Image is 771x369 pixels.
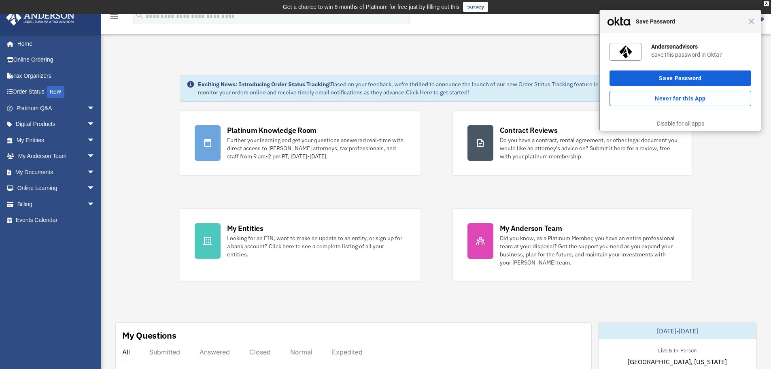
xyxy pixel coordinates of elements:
[87,164,103,181] span: arrow_drop_down
[227,125,317,135] div: Platinum Knowledge Room
[290,348,312,356] div: Normal
[149,348,180,356] div: Submitted
[500,125,558,135] div: Contract Reviews
[109,14,119,21] a: menu
[500,223,562,233] div: My Anderson Team
[463,2,488,12] a: survey
[180,208,420,282] a: My Entities Looking for an EIN, want to make an update to an entity, or sign up for a bank accoun...
[652,346,703,354] div: Live & In-Person
[610,70,751,86] button: Save Password
[6,36,103,52] a: Home
[200,348,230,356] div: Answered
[6,164,107,180] a: My Documentsarrow_drop_down
[610,91,751,106] button: Never for this App
[6,84,107,100] a: Order StatusNEW
[135,11,144,20] i: search
[452,208,693,282] a: My Anderson Team Did you know, as a Platinum Member, you have an entire professional team at your...
[87,148,103,165] span: arrow_drop_down
[6,196,107,212] a: Billingarrow_drop_down
[599,323,756,339] div: [DATE]-[DATE]
[227,223,263,233] div: My Entities
[406,89,469,96] a: Click Here to get started!
[87,196,103,213] span: arrow_drop_down
[628,357,727,367] span: [GEOGRAPHIC_DATA], [US_STATE]
[180,110,420,176] a: Platinum Knowledge Room Further your learning and get your questions answered real-time with dire...
[87,180,103,197] span: arrow_drop_down
[6,148,107,164] a: My Anderson Teamarrow_drop_down
[6,68,107,84] a: Tax Organizers
[452,110,693,176] a: Contract Reviews Do you have a contract, rental agreement, or other legal document you would like...
[122,329,176,341] div: My Questions
[6,180,107,196] a: Online Learningarrow_drop_down
[6,132,107,148] a: My Entitiesarrow_drop_down
[198,81,331,88] strong: Exciting News: Introducing Order Status Tracking!
[87,100,103,117] span: arrow_drop_down
[6,212,107,228] a: Events Calendar
[6,100,107,116] a: Platinum Q&Aarrow_drop_down
[198,80,686,96] div: Based on your feedback, we're thrilled to announce the launch of our new Order Status Tracking fe...
[632,17,748,26] span: Save Password
[6,116,107,132] a: Digital Productsarrow_drop_down
[87,132,103,149] span: arrow_drop_down
[619,45,632,58] img: 4PzD8dJDNrIqu0IAAAAABJRU5ErkJggg==
[227,234,405,258] div: Looking for an EIN, want to make an update to an entity, or sign up for a bank account? Click her...
[651,51,751,58] div: Save this password in Okta?
[87,116,103,133] span: arrow_drop_down
[748,18,754,24] span: Close
[332,348,363,356] div: Expedited
[764,1,769,6] div: close
[6,52,107,68] a: Online Ordering
[249,348,271,356] div: Closed
[500,136,678,160] div: Do you have a contract, rental agreement, or other legal document you would like an attorney's ad...
[4,10,77,26] img: Anderson Advisors Platinum Portal
[109,11,119,21] i: menu
[283,2,460,12] div: Get a chance to win 6 months of Platinum for free just by filling out this
[657,120,704,127] a: Disable for all apps
[651,43,751,50] div: Andersonadvisors
[47,86,64,98] div: NEW
[500,234,678,267] div: Did you know, as a Platinum Member, you have an entire professional team at your disposal? Get th...
[122,348,130,356] div: All
[227,136,405,160] div: Further your learning and get your questions answered real-time with direct access to [PERSON_NAM...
